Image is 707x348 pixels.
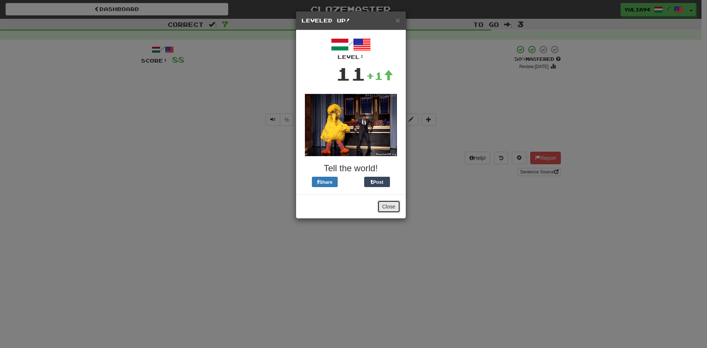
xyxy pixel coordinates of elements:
div: Level: [302,53,400,61]
iframe: X Post Button [338,177,364,187]
span: × [395,16,400,24]
img: big-bird-dfe9672fae860091fcf6a06443af7cad9ede96569e196c6f5e6e39cc9ba8cdde.gif [305,94,397,156]
h3: Tell the world! [302,164,400,173]
button: Post [364,177,390,187]
button: Close [377,200,400,213]
button: Close [395,16,400,24]
button: Share [312,177,338,187]
h5: Leveled Up! [302,17,400,24]
div: 11 [336,61,366,87]
div: / [302,36,400,61]
div: +1 [366,68,393,83]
